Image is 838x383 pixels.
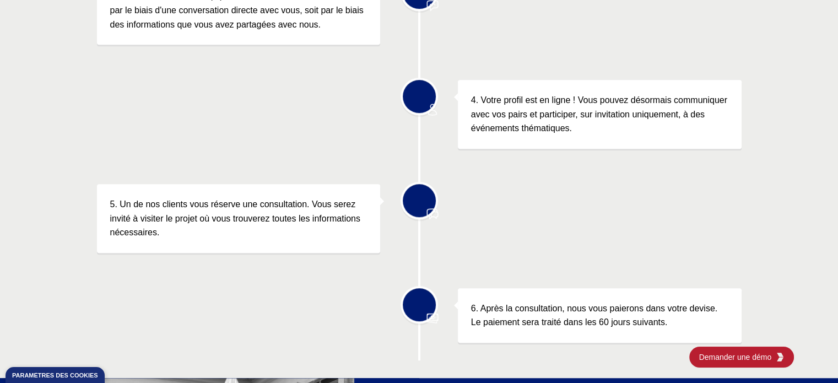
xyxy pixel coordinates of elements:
font: 6. Après la consultation, nous vous paierons dans votre devise. Le paiement sera traité dans les ... [471,304,717,327]
img: KGG [776,353,785,362]
font: Demander une démo [699,353,771,362]
font: 5. Un de nos clients vous réserve une consultation. Vous serez invité à visiter le projet où vous... [110,199,360,237]
font: 4. Votre profil est en ligne ! Vous pouvez désormais communiquer avec vos pairs et participer, su... [471,95,727,133]
iframe: Widget de discussion [783,330,838,383]
font: Paramètres des cookies [12,372,98,379]
div: Widget de chat [783,330,838,383]
a: Demander une démoKGG [689,347,794,368]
